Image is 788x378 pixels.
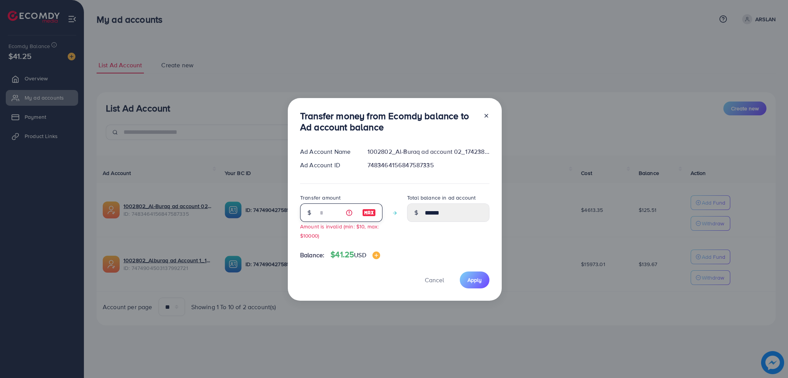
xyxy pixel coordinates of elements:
[300,194,341,201] label: Transfer amount
[300,251,324,260] span: Balance:
[460,271,489,288] button: Apply
[294,161,361,170] div: Ad Account ID
[300,223,379,239] small: Amount is invalid (min: $10, max: $10000)
[294,147,361,156] div: Ad Account Name
[407,194,476,201] label: Total balance in ad account
[331,250,380,260] h4: $41.25
[300,110,477,133] h3: Transfer money from Ecomdy balance to Ad account balance
[362,208,376,217] img: image
[425,276,444,284] span: Cancel
[361,161,496,170] div: 7483464156847587335
[354,251,366,259] span: USD
[415,271,454,288] button: Cancel
[372,251,380,259] img: image
[361,147,496,156] div: 1002802_Al-Buraq ad account 02_1742380041767
[467,276,482,284] span: Apply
